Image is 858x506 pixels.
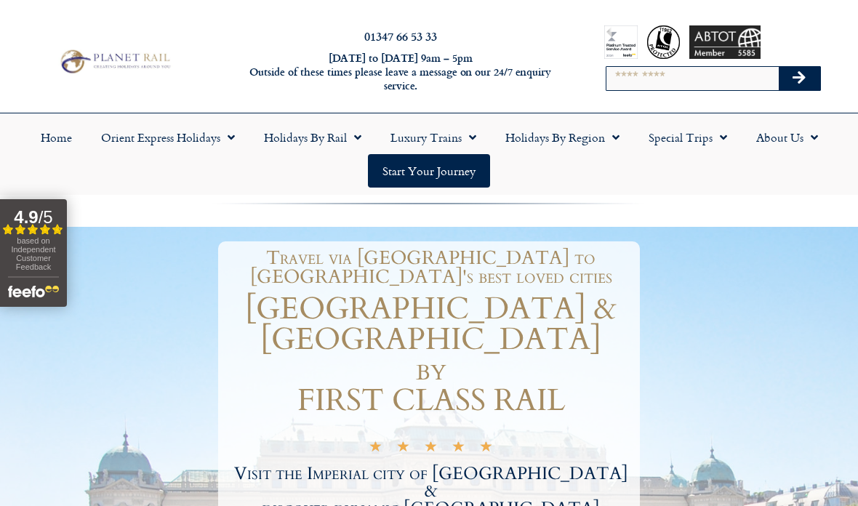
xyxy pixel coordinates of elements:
[249,121,376,154] a: Holidays by Rail
[369,440,493,456] div: 5/5
[87,121,249,154] a: Orient Express Holidays
[233,52,569,92] h6: [DATE] to [DATE] 9am – 5pm Outside of these times please leave a message on our 24/7 enquiry serv...
[491,121,634,154] a: Holidays by Region
[250,245,612,289] span: Travel via [GEOGRAPHIC_DATA] to [GEOGRAPHIC_DATA]'s best loved cities
[479,442,493,456] i: ★
[424,442,438,456] i: ★
[396,442,410,456] i: ★
[779,67,821,90] button: Search
[376,121,491,154] a: Luxury Trains
[222,294,640,416] h1: [GEOGRAPHIC_DATA] & [GEOGRAPHIC_DATA] by FIRST CLASS RAIL
[368,154,490,188] a: Start your Journey
[364,28,437,44] a: 01347 66 53 33
[369,442,382,456] i: ★
[452,442,465,456] i: ★
[7,121,851,188] nav: Menu
[26,121,87,154] a: Home
[742,121,833,154] a: About Us
[634,121,742,154] a: Special Trips
[56,47,172,76] img: Planet Rail Train Holidays Logo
